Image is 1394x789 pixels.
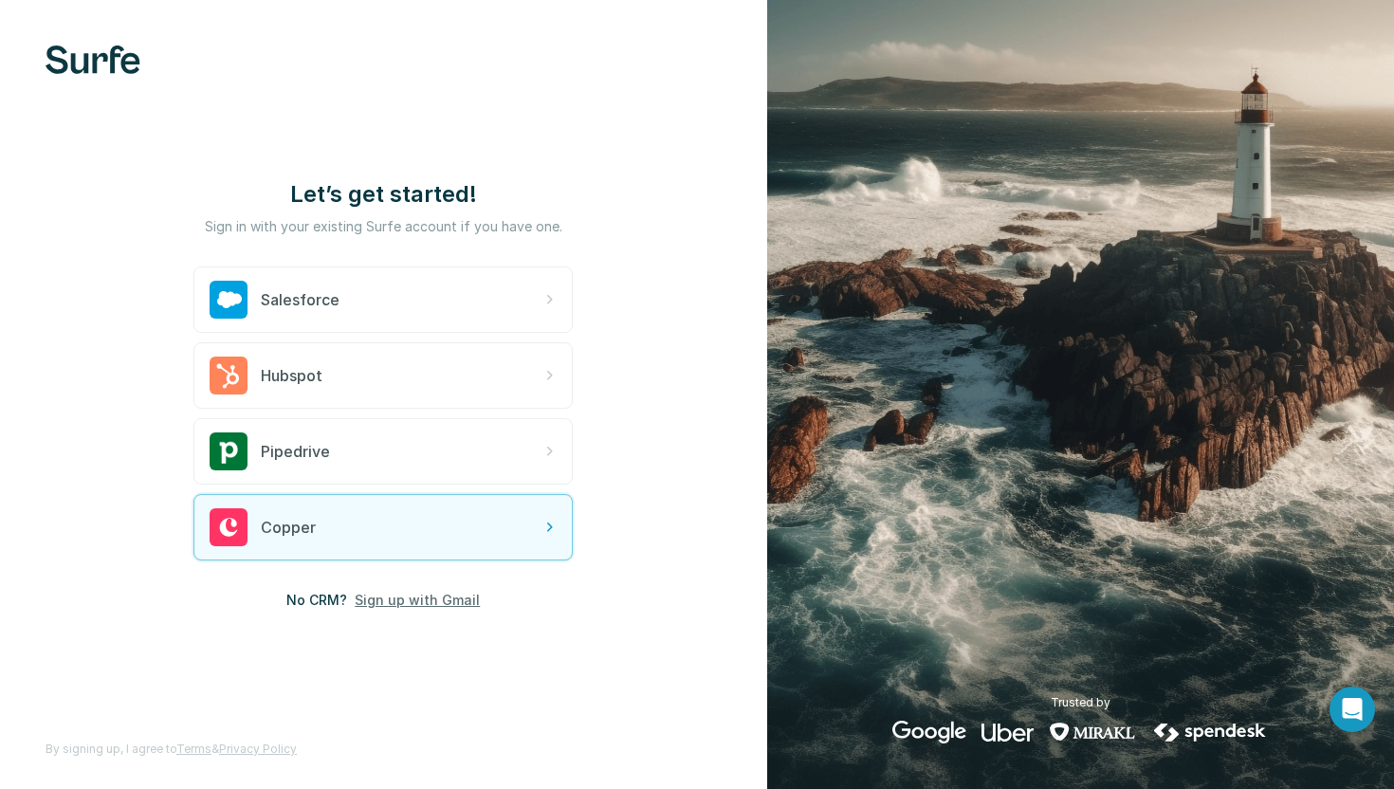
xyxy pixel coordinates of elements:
[261,440,330,463] span: Pipedrive
[210,432,248,470] img: pipedrive's logo
[1051,694,1110,711] p: Trusted by
[46,741,297,758] span: By signing up, I agree to &
[1151,721,1269,743] img: spendesk's logo
[261,364,322,387] span: Hubspot
[210,281,248,319] img: salesforce's logo
[261,288,339,311] span: Salesforce
[210,508,248,546] img: copper's logo
[286,591,347,610] span: No CRM?
[219,742,297,756] a: Privacy Policy
[46,46,140,74] img: Surfe's logo
[176,742,211,756] a: Terms
[981,721,1034,743] img: uber's logo
[210,357,248,394] img: hubspot's logo
[355,591,480,610] button: Sign up with Gmail
[1330,687,1375,732] div: Open Intercom Messenger
[193,179,573,210] h1: Let’s get started!
[1049,721,1136,743] img: mirakl's logo
[205,217,562,236] p: Sign in with your existing Surfe account if you have one.
[892,721,966,743] img: google's logo
[261,516,316,539] span: Copper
